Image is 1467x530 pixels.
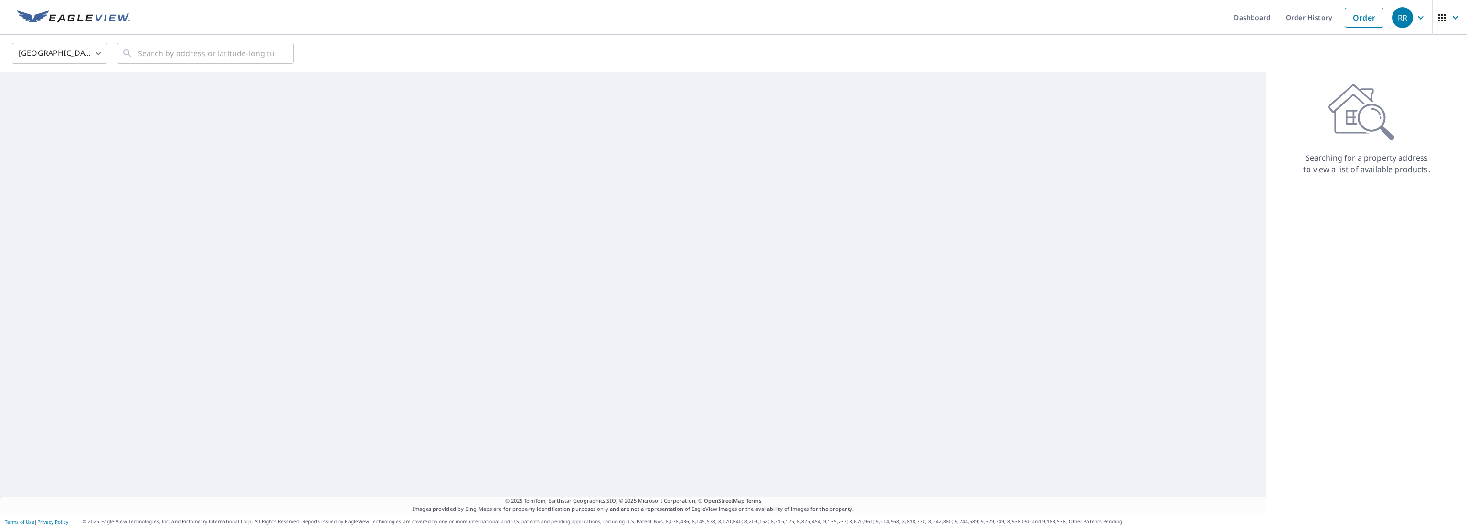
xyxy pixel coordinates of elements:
p: | [5,519,68,525]
a: Privacy Policy [37,519,68,525]
div: RR [1392,7,1413,28]
img: EV Logo [17,10,130,25]
a: OpenStreetMap [704,497,744,504]
p: © 2025 Eagle View Technologies, Inc. and Pictometry International Corp. All Rights Reserved. Repo... [83,518,1462,525]
p: Searching for a property address to view a list of available products. [1303,152,1431,175]
a: Terms of Use [5,519,34,525]
span: © 2025 TomTom, Earthstar Geographics SIO, © 2025 Microsoft Corporation, © [505,497,762,505]
input: Search by address or latitude-longitude [138,40,274,67]
a: Terms [746,497,762,504]
a: Order [1345,8,1383,28]
div: [GEOGRAPHIC_DATA] [12,40,107,67]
